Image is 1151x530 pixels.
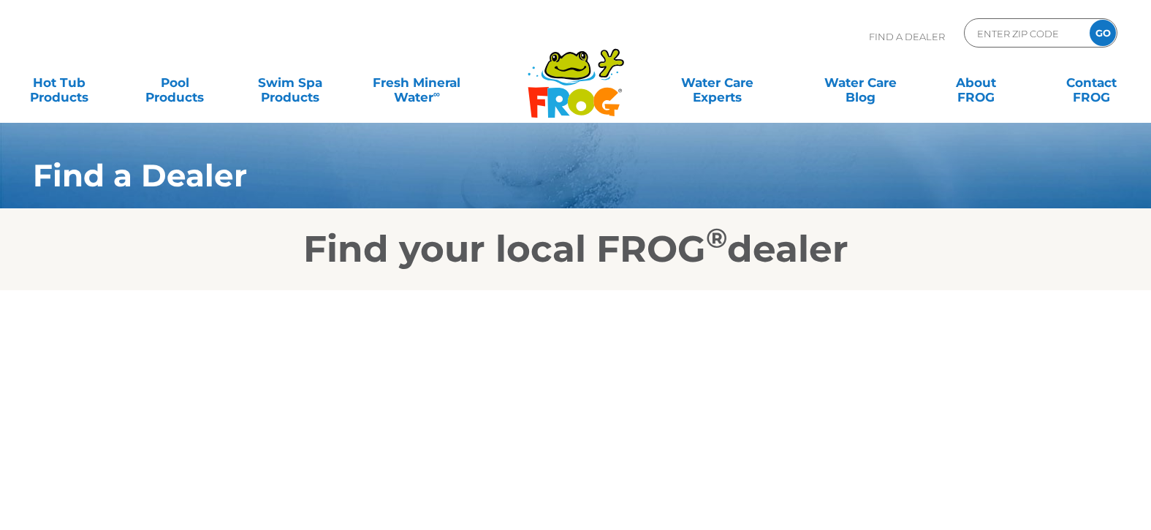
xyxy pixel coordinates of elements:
h2: Find your local FROG dealer [11,227,1140,271]
a: Swim SpaProducts [246,68,335,97]
input: GO [1090,20,1116,46]
img: Frog Products Logo [520,29,632,118]
sup: ∞ [433,88,440,99]
a: Water CareBlog [816,68,905,97]
a: AboutFROG [931,68,1021,97]
h1: Find a Dealer [33,158,1027,193]
a: Fresh MineralWater∞ [361,68,474,97]
a: PoolProducts [130,68,220,97]
sup: ® [706,222,727,254]
a: ContactFROG [1046,68,1136,97]
a: Hot TubProducts [15,68,105,97]
p: Find A Dealer [869,18,945,55]
a: Water CareExperts [645,68,791,97]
